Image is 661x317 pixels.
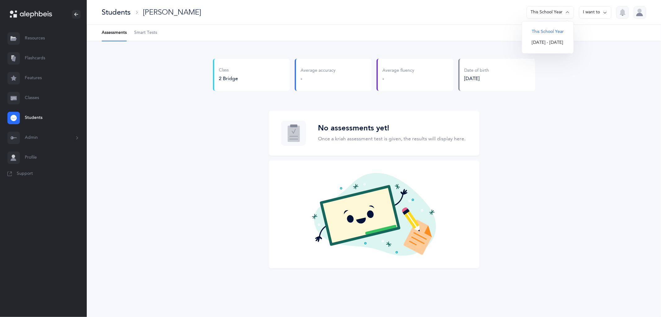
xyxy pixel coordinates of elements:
span: Support [17,171,33,177]
p: Once a kriah assessment test is given, the results will display here. [318,135,466,143]
div: Date of birth [465,68,489,74]
span: Smart Tests [134,30,157,36]
div: - [383,75,415,82]
span: 2 Bridge [219,76,238,81]
h3: No assessments yet! [318,124,466,133]
div: - [301,75,336,82]
button: This School Year [527,26,569,38]
a: Smart Tests [134,25,157,41]
div: Students [102,7,130,17]
button: [DATE] - [DATE] [527,37,569,48]
button: This School Year [527,6,574,19]
div: [DATE] [465,75,489,82]
div: Average accuracy [301,68,336,74]
div: [PERSON_NAME] [143,7,201,17]
button: I want to [579,6,611,19]
div: Class [219,67,238,74]
button: 2 Bridge [219,75,238,82]
div: Average fluency [383,68,415,74]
